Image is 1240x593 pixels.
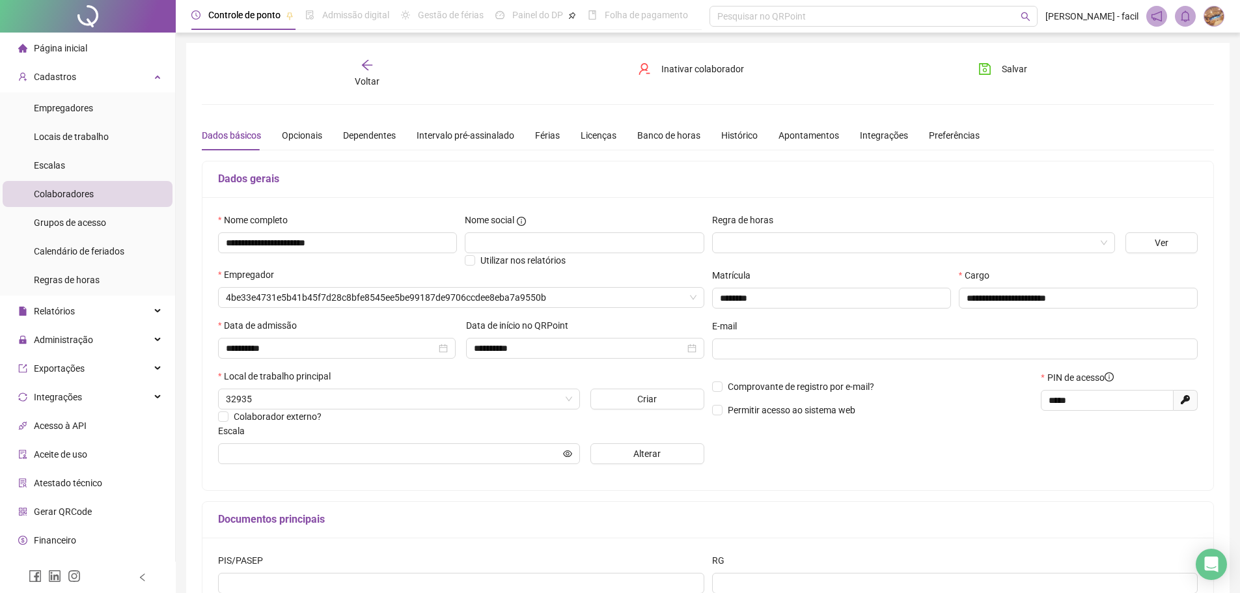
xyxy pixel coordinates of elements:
[208,10,281,20] span: Controle de ponto
[1155,236,1168,250] span: Ver
[418,10,484,20] span: Gestão de férias
[34,131,109,142] span: Locais de trabalho
[969,59,1037,79] button: Salvar
[34,335,93,345] span: Administração
[1021,12,1030,21] span: search
[778,128,839,143] div: Apontamentos
[218,171,1198,187] h5: Dados gerais
[417,128,514,143] div: Intervalo pré-assinalado
[1002,62,1027,76] span: Salvar
[34,449,87,460] span: Aceite de uso
[495,10,504,20] span: dashboard
[34,275,100,285] span: Regras de horas
[466,318,577,333] label: Data de início no QRPoint
[401,10,410,20] span: sun
[218,268,282,282] label: Empregador
[286,12,294,20] span: pushpin
[202,128,261,143] div: Dados básicos
[34,306,75,316] span: Relatórios
[34,421,87,431] span: Acesso à API
[18,307,27,316] span: file
[860,128,908,143] div: Integrações
[1179,10,1191,22] span: bell
[581,128,616,143] div: Licenças
[355,76,379,87] span: Voltar
[929,128,980,143] div: Preferências
[343,128,396,143] div: Dependentes
[34,72,76,82] span: Cadastros
[18,393,27,402] span: sync
[138,573,147,582] span: left
[465,213,514,227] span: Nome social
[34,363,85,374] span: Exportações
[29,570,42,583] span: facebook
[218,318,305,333] label: Data de admissão
[34,189,94,199] span: Colaboradores
[721,128,758,143] div: Histórico
[191,10,200,20] span: clock-circle
[305,10,314,20] span: file-done
[18,478,27,488] span: solution
[712,213,782,227] label: Regra de horas
[18,72,27,81] span: user-add
[512,10,563,20] span: Painel do DP
[361,59,374,72] span: arrow-left
[68,570,81,583] span: instagram
[322,10,389,20] span: Admissão digital
[588,10,597,20] span: book
[1045,9,1138,23] span: [PERSON_NAME] - facil
[282,128,322,143] div: Opcionais
[226,288,696,307] span: 4be33e4731e5b41b45f7d28c8bfe8545ee5be99187de9706ccdee8eba7a9550b
[563,449,572,458] span: eye
[637,392,657,406] span: Criar
[1047,370,1114,385] span: PIN de acesso
[712,553,733,568] label: RG
[633,447,661,461] span: Alterar
[18,44,27,53] span: home
[218,213,296,227] label: Nome completo
[480,255,566,266] span: Utilizar nos relatórios
[590,389,704,409] button: Criar
[590,443,704,464] button: Alterar
[34,43,87,53] span: Página inicial
[34,392,82,402] span: Integrações
[34,506,92,517] span: Gerar QRCode
[638,62,651,76] span: user-delete
[34,246,124,256] span: Calendário de feriados
[218,369,339,383] label: Local de trabalho principal
[978,62,991,76] span: save
[234,411,322,422] span: Colaborador externo?
[712,268,759,283] label: Matrícula
[18,536,27,545] span: dollar
[34,535,76,545] span: Financeiro
[728,381,874,392] span: Comprovante de registro por e-mail?
[18,421,27,430] span: api
[959,268,998,283] label: Cargo
[637,128,700,143] div: Banco de horas
[218,512,1198,527] h5: Documentos principais
[1151,10,1163,22] span: notification
[1105,372,1114,381] span: info-circle
[18,364,27,373] span: export
[712,319,745,333] label: E-mail
[568,12,576,20] span: pushpin
[1204,7,1224,26] img: 50826
[34,217,106,228] span: Grupos de acesso
[18,335,27,344] span: lock
[18,450,27,459] span: audit
[661,62,744,76] span: Inativar colaborador
[1196,549,1227,580] div: Open Intercom Messenger
[535,128,560,143] div: Férias
[517,217,526,226] span: info-circle
[628,59,754,79] button: Inativar colaborador
[226,389,572,409] span: 32935
[728,405,855,415] span: Permitir acesso ao sistema web
[48,570,61,583] span: linkedin
[1125,232,1198,253] button: Ver
[18,507,27,516] span: qrcode
[34,103,93,113] span: Empregadores
[34,160,65,171] span: Escalas
[218,424,253,438] label: Escala
[605,10,688,20] span: Folha de pagamento
[34,478,102,488] span: Atestado técnico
